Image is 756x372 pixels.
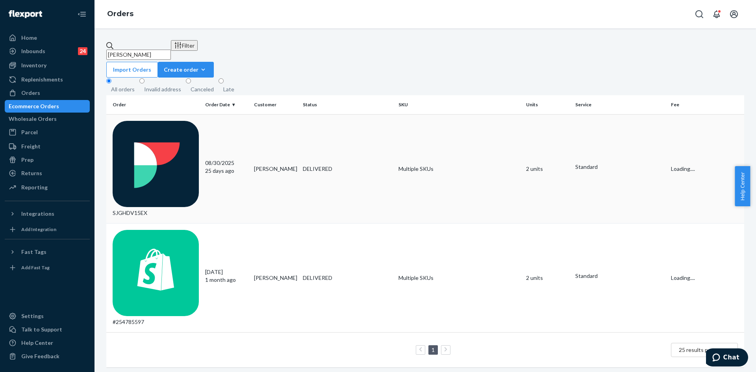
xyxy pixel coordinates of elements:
[106,62,158,78] button: Import Orders
[5,140,90,153] a: Freight
[219,78,224,83] input: Late
[21,248,46,256] div: Fast Tags
[205,167,248,175] p: 25 days ago
[5,73,90,86] a: Replenishments
[21,128,38,136] div: Parcel
[668,114,744,223] td: Loading....
[107,9,133,18] a: Orders
[395,223,523,332] td: Multiple SKUs
[9,102,59,110] div: Ecommerce Orders
[21,61,46,69] div: Inventory
[679,346,726,353] span: 25 results per page
[205,159,248,175] div: 08/30/2025
[726,6,742,22] button: Open account menu
[111,85,135,93] div: All orders
[144,85,181,93] div: Invalid address
[21,34,37,42] div: Home
[668,95,744,114] th: Fee
[21,210,54,218] div: Integrations
[21,89,40,97] div: Orders
[101,3,140,26] ol: breadcrumbs
[300,95,395,114] th: Status
[21,47,45,55] div: Inbounds
[691,6,707,22] button: Open Search Box
[113,121,199,217] div: SJGHDV15EX
[106,95,202,114] th: Order
[575,163,665,171] p: Standard
[191,85,214,93] div: Canceled
[5,113,90,125] a: Wholesale Orders
[523,114,572,223] td: 2 units
[158,62,214,78] button: Create order
[706,348,748,368] iframe: Opens a widget where you can chat to one of our agents
[205,276,248,284] p: 1 month ago
[5,207,90,220] button: Integrations
[5,167,90,180] a: Returns
[113,230,199,326] div: #254785597
[251,114,300,223] td: [PERSON_NAME]
[21,143,41,150] div: Freight
[106,78,111,83] input: All orders
[303,165,392,173] div: DELIVERED
[21,264,50,271] div: Add Fast Tag
[21,352,59,360] div: Give Feedback
[5,59,90,72] a: Inventory
[21,169,42,177] div: Returns
[21,312,44,320] div: Settings
[5,87,90,99] a: Orders
[174,41,195,50] div: Filter
[5,223,90,236] a: Add Integration
[21,339,53,347] div: Help Center
[523,95,572,114] th: Units
[5,323,90,336] button: Talk to Support
[575,272,665,280] p: Standard
[21,76,63,83] div: Replenishments
[9,115,57,123] div: Wholesale Orders
[572,95,668,114] th: Service
[5,181,90,194] a: Reporting
[5,261,90,274] a: Add Fast Tag
[709,6,724,22] button: Open notifications
[5,31,90,44] a: Home
[5,246,90,258] button: Fast Tags
[5,154,90,166] a: Prep
[21,326,62,333] div: Talk to Support
[5,45,90,57] a: Inbounds24
[395,95,523,114] th: SKU
[5,350,90,363] button: Give Feedback
[202,95,251,114] th: Order Date
[5,126,90,139] a: Parcel
[735,166,750,206] button: Help Center
[523,223,572,332] td: 2 units
[430,346,436,353] a: Page 1 is your current page
[9,10,42,18] img: Flexport logo
[186,78,191,83] input: Canceled
[21,183,48,191] div: Reporting
[395,114,523,223] td: Multiple SKUs
[251,223,300,332] td: [PERSON_NAME]
[205,268,248,284] div: [DATE]
[74,6,90,22] button: Close Navigation
[21,226,56,233] div: Add Integration
[139,78,145,83] input: Invalid address
[254,101,296,108] div: Customer
[21,156,33,164] div: Prep
[5,100,90,113] a: Ecommerce Orders
[223,85,234,93] div: Late
[5,310,90,322] a: Settings
[5,337,90,349] a: Help Center
[668,223,744,332] td: Loading....
[171,40,198,51] button: Filter
[78,47,87,55] div: 24
[303,274,392,282] div: DELIVERED
[164,66,208,74] div: Create order
[106,50,171,60] input: Search orders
